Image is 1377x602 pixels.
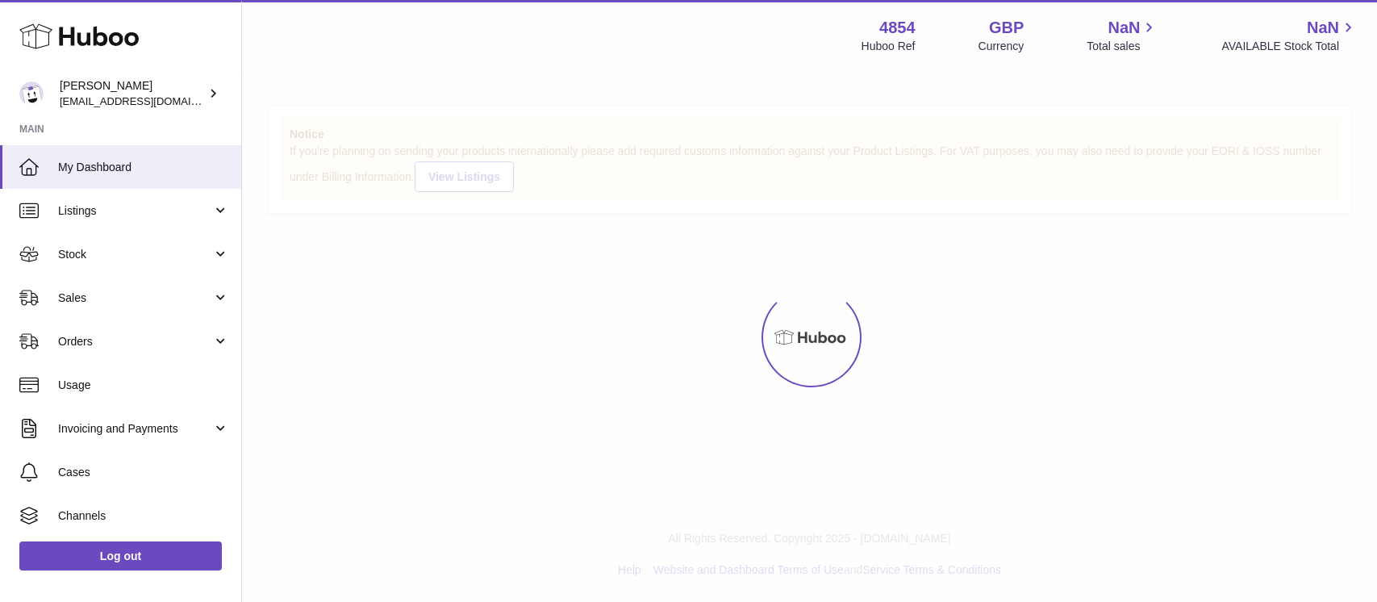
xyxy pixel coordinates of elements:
div: Huboo Ref [862,39,916,54]
span: Stock [58,247,212,262]
span: Total sales [1087,39,1158,54]
span: Orders [58,334,212,349]
span: Sales [58,291,212,306]
span: NaN [1307,17,1339,39]
span: Invoicing and Payments [58,421,212,437]
a: Log out [19,541,222,571]
span: AVAILABLE Stock Total [1221,39,1358,54]
span: Listings [58,203,212,219]
a: NaN Total sales [1087,17,1158,54]
div: [PERSON_NAME] [60,78,205,109]
a: NaN AVAILABLE Stock Total [1221,17,1358,54]
span: Cases [58,465,229,480]
span: My Dashboard [58,160,229,175]
span: [EMAIL_ADDRESS][DOMAIN_NAME] [60,94,237,107]
span: NaN [1108,17,1140,39]
strong: 4854 [879,17,916,39]
img: jimleo21@yahoo.gr [19,82,44,106]
span: Usage [58,378,229,393]
span: Channels [58,508,229,524]
div: Currency [979,39,1024,54]
strong: GBP [989,17,1024,39]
